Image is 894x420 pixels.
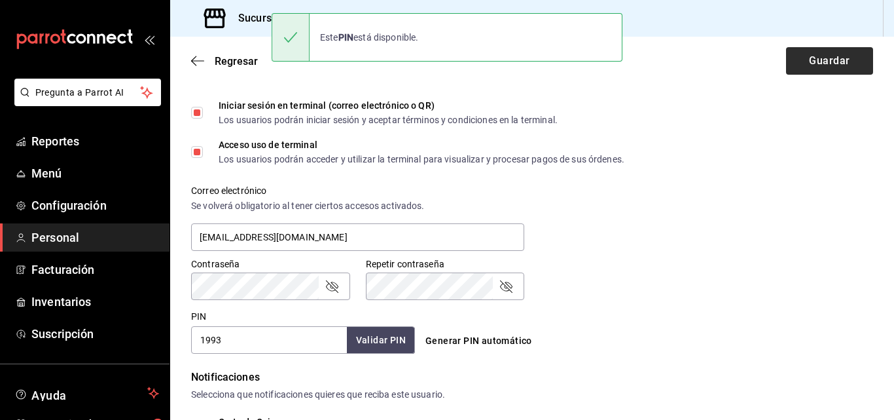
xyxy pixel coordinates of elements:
[31,164,159,182] span: Menú
[191,326,347,354] input: 3 a 6 dígitos
[215,55,258,67] span: Regresar
[219,115,558,124] div: Los usuarios podrán iniciar sesión y aceptar términos y condiciones en la terminal.
[420,329,537,353] button: Generar PIN automático
[498,278,514,294] button: passwordField
[191,199,524,213] div: Se volverá obligatorio al tener ciertos accesos activados.
[219,140,624,149] div: Acceso uso de terminal
[31,132,159,150] span: Reportes
[191,370,873,385] div: Notificaciones
[9,95,161,109] a: Pregunta a Parrot AI
[310,23,429,52] div: Este está disponible.
[219,155,624,164] div: Los usuarios podrán acceder y utilizar la terminal para visualizar y procesar pagos de sus órdenes.
[228,10,479,26] h3: Sucursal: [PERSON_NAME] ([GEOGRAPHIC_DATA])
[191,186,524,195] label: Correo electrónico
[191,55,258,67] button: Regresar
[144,34,154,45] button: open_drawer_menu
[366,259,525,269] label: Repetir contraseña
[191,259,350,269] label: Contraseña
[786,47,873,75] button: Guardar
[31,229,159,246] span: Personal
[31,197,159,214] span: Configuración
[14,79,161,106] button: Pregunta a Parrot AI
[35,86,141,100] span: Pregunta a Parrot AI
[31,293,159,311] span: Inventarios
[31,325,159,343] span: Suscripción
[347,327,415,354] button: Validar PIN
[324,278,340,294] button: passwordField
[31,385,142,401] span: Ayuda
[219,101,558,110] div: Iniciar sesión en terminal (correo electrónico o QR)
[31,261,159,278] span: Facturación
[191,312,206,321] label: PIN
[191,388,873,402] div: Selecciona que notificaciones quieres que reciba este usuario.
[338,32,353,43] strong: PIN
[219,76,432,85] div: Posibilidad de autenticarse en el POS mediante PIN.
